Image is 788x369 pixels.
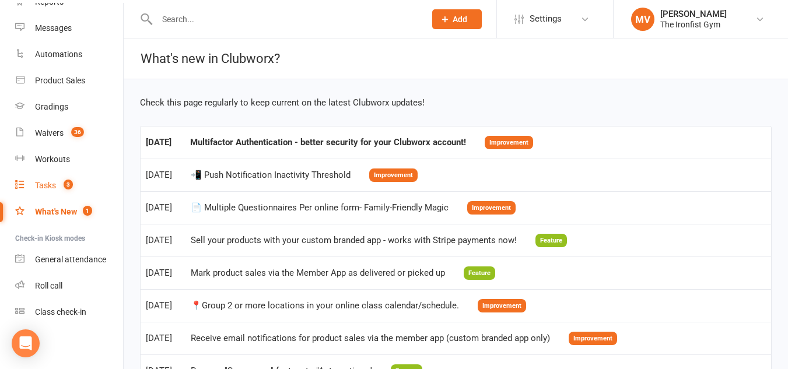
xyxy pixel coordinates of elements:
[660,19,727,30] div: The Ironfist Gym
[15,299,123,325] a: Class kiosk mode
[35,128,64,138] div: Waivers
[146,203,172,213] div: [DATE]
[35,102,68,111] div: Gradings
[146,202,516,212] a: [DATE]📄 Multiple Questionnaires Per online form- Family-Friendly MagicImprovement
[35,281,62,290] div: Roll call
[153,11,417,27] input: Search...
[15,120,123,146] a: Waivers 36
[35,76,85,85] div: Product Sales
[191,203,449,213] div: 📄 Multiple Questionnaires Per online form- Family-Friendly Magic
[140,96,772,110] div: Check this page regularly to keep current on the latest Clubworx updates!
[12,329,40,357] div: Open Intercom Messenger
[15,15,123,41] a: Messages
[35,23,72,33] div: Messages
[453,15,467,24] span: Add
[146,301,172,311] div: [DATE]
[124,38,280,79] h1: What's new in Clubworx?
[478,299,526,312] span: Improvement
[35,207,77,216] div: What's New
[146,333,172,343] div: [DATE]
[146,300,526,310] a: [DATE]📍Group 2 or more locations in your online class calendar/schedule.Improvement
[146,234,567,245] a: [DATE]Sell your products with your custom branded app - works with Stripe payments now!Feature
[35,50,82,59] div: Automations
[467,201,516,215] span: Improvement
[191,301,459,311] div: 📍Group 2 or more locations in your online class calendar/schedule.
[15,68,123,94] a: Product Sales
[146,236,172,245] div: [DATE]
[191,170,351,180] div: 📲 Push Notification Inactivity Threshold
[530,6,562,32] span: Settings
[631,8,654,31] div: MV
[191,268,445,278] div: Mark product sales via the Member App as delivered or picked up
[15,273,123,299] a: Roll call
[146,268,172,278] div: [DATE]
[15,173,123,199] a: Tasks 3
[15,94,123,120] a: Gradings
[464,266,495,280] span: Feature
[35,154,70,164] div: Workouts
[35,307,86,317] div: Class check-in
[535,234,567,247] span: Feature
[191,236,517,245] div: Sell your products with your custom branded app - works with Stripe payments now!
[146,169,418,180] a: [DATE]📲 Push Notification Inactivity ThresholdImprovement
[146,170,172,180] div: [DATE]
[660,9,727,19] div: [PERSON_NAME]
[146,138,171,147] div: [DATE]
[35,181,56,190] div: Tasks
[569,332,617,345] span: Improvement
[369,168,418,182] span: Improvement
[15,247,123,273] a: General attendance kiosk mode
[146,267,495,277] a: [DATE]Mark product sales via the Member App as delivered or picked upFeature
[35,255,106,264] div: General attendance
[146,136,533,147] a: [DATE]Multifactor Authentication - better security for your Clubworx account!Improvement
[485,136,533,149] span: Improvement
[15,199,123,225] a: What's New1
[15,146,123,173] a: Workouts
[71,127,84,137] span: 36
[190,138,466,147] div: Multifactor Authentication - better security for your Clubworx account!
[432,9,482,29] button: Add
[64,180,73,189] span: 3
[15,41,123,68] a: Automations
[191,333,550,343] div: Receive email notifications for product sales via the member app (custom branded app only)
[83,206,92,216] span: 1
[146,332,617,343] a: [DATE]Receive email notifications for product sales via the member app (custom branded app only)I...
